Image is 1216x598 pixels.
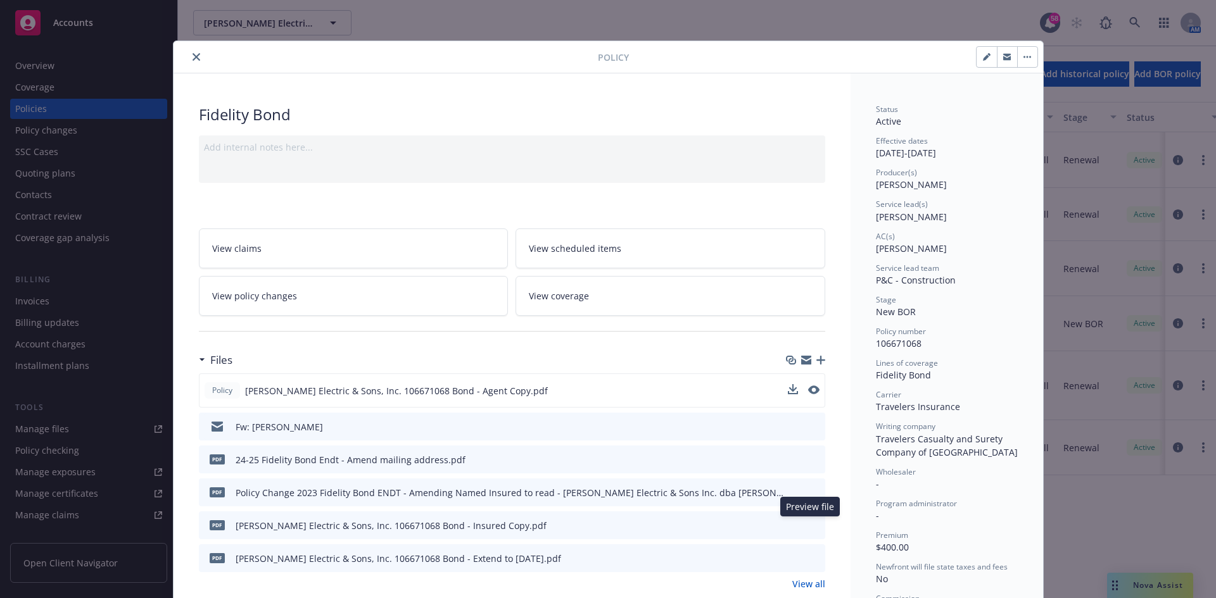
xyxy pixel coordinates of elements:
span: pdf [210,454,225,464]
div: Fidelity Bond [199,104,825,125]
span: Wholesaler [876,466,916,477]
div: Preview file [780,497,840,516]
span: View coverage [529,289,589,302]
span: - [876,509,879,521]
span: 106671068 [876,337,921,349]
button: download file [788,453,799,466]
div: Add internal notes here... [204,140,820,154]
span: Program administrator [876,498,957,509]
span: P&C - Construction [876,274,956,286]
span: [PERSON_NAME] [876,242,947,254]
button: download file [788,486,799,499]
span: Active [876,115,901,127]
button: download file [788,519,799,532]
button: preview file [809,552,820,565]
span: [PERSON_NAME] [876,211,947,223]
span: Producer(s) [876,167,917,178]
span: AC(s) [876,231,895,242]
h3: Files [210,352,232,368]
span: Service lead team [876,263,939,273]
span: pdf [210,487,225,497]
button: download file [788,420,799,433]
div: [PERSON_NAME] Electric & Sons, Inc. 106671068 Bond - Extend to [DATE].pdf [236,552,561,565]
button: preview file [808,384,820,397]
span: View scheduled items [529,242,621,255]
span: Effective dates [876,135,928,146]
button: preview file [808,385,820,394]
span: $400.00 [876,541,909,553]
span: Carrier [876,389,901,400]
span: Policy [210,385,235,396]
div: Policy Change 2023 Fidelity Bond ENDT - Amending Named Insured to read - [PERSON_NAME] Electric &... [236,486,783,499]
span: [PERSON_NAME] [876,178,947,190]
span: Newfront will file state taxes and fees [876,561,1008,572]
div: [PERSON_NAME] Electric & Sons, Inc. 106671068 Bond - Insured Copy.pdf [236,519,547,532]
div: Fidelity Bond [876,368,1018,382]
button: download file [788,384,798,394]
span: Policy [598,51,629,64]
a: View claims [199,228,509,268]
span: pdf [210,520,225,530]
span: Travelers Insurance [876,401,960,413]
button: download file [788,552,799,565]
a: View policy changes [199,276,509,316]
span: No [876,573,888,585]
span: Travelers Casualty and Surety Company of [GEOGRAPHIC_DATA] [876,433,1018,458]
button: download file [788,384,798,397]
div: 24-25 Fidelity Bond Endt - Amend mailing address.pdf [236,453,465,466]
span: View policy changes [212,289,297,302]
button: close [189,49,204,65]
a: View all [792,577,825,590]
span: [PERSON_NAME] Electric & Sons, Inc. 106671068 Bond - Agent Copy.pdf [245,384,548,397]
span: Status [876,104,898,115]
span: Stage [876,294,896,305]
span: - [876,478,879,490]
span: View claims [212,242,262,255]
a: View coverage [516,276,825,316]
span: Writing company [876,421,935,432]
span: Policy number [876,326,926,337]
a: View scheduled items [516,228,825,268]
button: preview file [809,486,820,499]
span: Lines of coverage [876,358,938,368]
div: Fw: [PERSON_NAME] [236,420,323,433]
span: pdf [210,553,225,563]
span: Service lead(s) [876,199,928,209]
div: [DATE] - [DATE] [876,135,1018,159]
button: preview file [809,519,820,532]
button: preview file [809,453,820,466]
button: preview file [809,420,820,433]
span: Premium [876,530,908,540]
span: New BOR [876,306,916,318]
div: Files [199,352,232,368]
